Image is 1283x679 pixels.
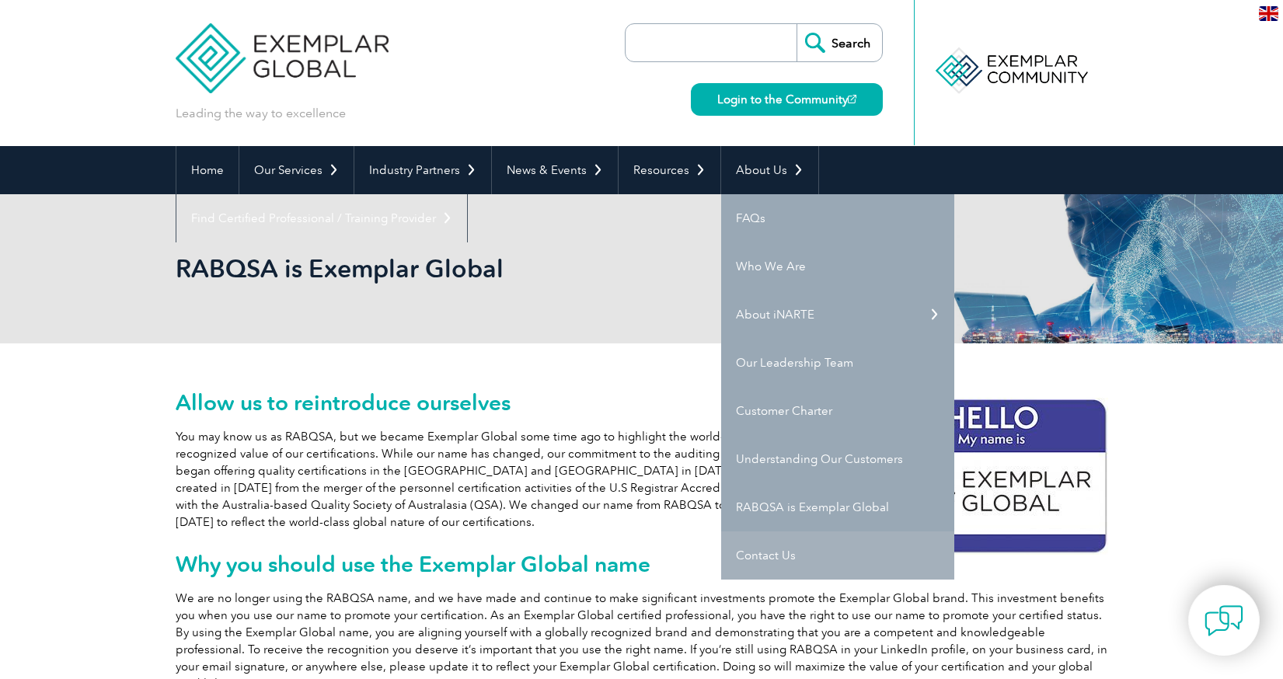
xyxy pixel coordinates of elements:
a: Our Leadership Team [721,339,954,387]
p: Leading the way to excellence [176,105,346,122]
img: en [1259,6,1278,21]
h2: RABQSA is Exemplar Global [176,256,828,281]
h2: Allow us to reintroduce ourselves [176,390,1108,415]
h2: Why you should use the Exemplar Global name [176,552,1108,576]
input: Search [797,24,882,61]
a: News & Events [492,146,618,194]
a: Customer Charter [721,387,954,435]
a: Our Services [239,146,354,194]
a: Login to the Community [691,83,883,116]
a: Home [176,146,239,194]
a: About iNARTE [721,291,954,339]
a: About Us [721,146,818,194]
a: Contact Us [721,531,954,580]
img: open_square.png [848,95,856,103]
a: Who We Are [721,242,954,291]
a: RABQSA is Exemplar Global [721,483,954,531]
a: Find Certified Professional / Training Provider [176,194,467,242]
a: Resources [619,146,720,194]
img: contact-chat.png [1205,601,1243,640]
a: FAQs [721,194,954,242]
p: You may know us as RABQSA, but we became Exemplar Global some time ago to highlight the world-cla... [176,428,1108,531]
a: Industry Partners [354,146,491,194]
a: Understanding Our Customers [721,435,954,483]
